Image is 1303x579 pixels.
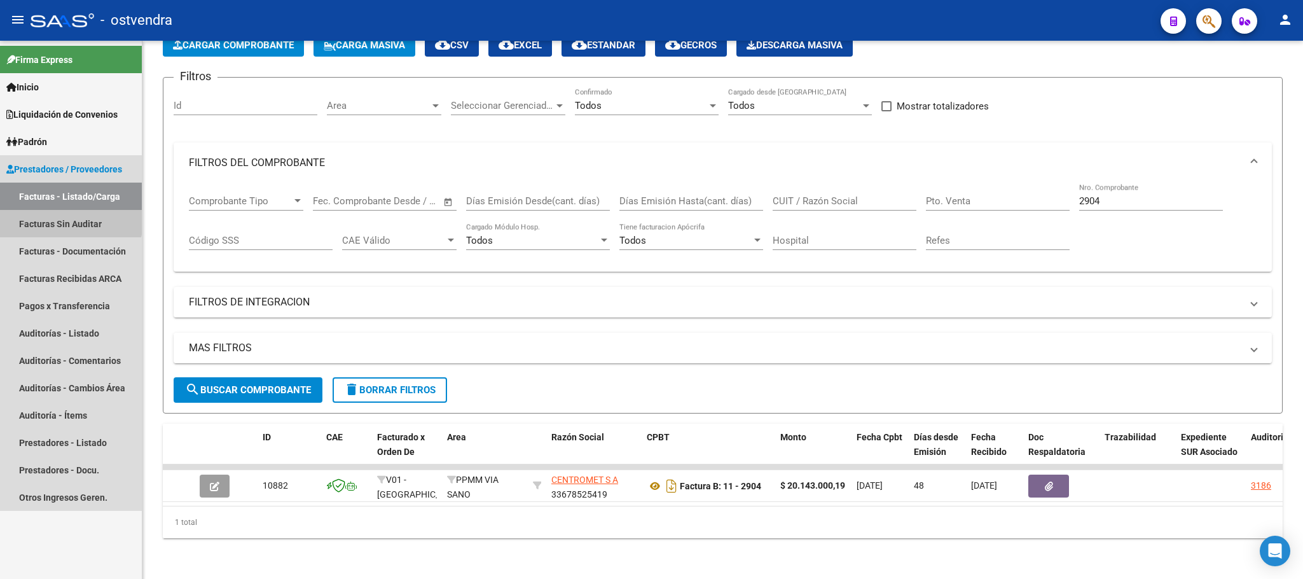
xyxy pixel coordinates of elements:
app-download-masive: Descarga masiva de comprobantes (adjuntos) [736,34,853,57]
span: Cargar Comprobante [173,39,294,51]
mat-icon: cloud_download [499,37,514,52]
button: EXCEL [488,34,552,57]
datatable-header-cell: Fecha Recibido [966,424,1023,480]
button: Buscar Comprobante [174,377,322,403]
span: Facturado x Orden De [377,432,425,457]
datatable-header-cell: Doc Respaldatoria [1023,424,1100,480]
span: [DATE] [857,480,883,491]
div: 3186 [1251,478,1271,493]
span: EXCEL [499,39,542,51]
button: Cargar Comprobante [163,34,304,57]
span: Carga Masiva [324,39,405,51]
mat-panel-title: FILTROS DE INTEGRACION [189,295,1241,309]
span: Razón Social [551,432,604,442]
div: FILTROS DEL COMPROBANTE [174,183,1272,272]
span: Area [327,100,430,111]
button: CSV [425,34,479,57]
span: Prestadores / Proveedores [6,162,122,176]
span: Inicio [6,80,39,94]
datatable-header-cell: Días desde Emisión [909,424,966,480]
span: - ostvendra [100,6,172,34]
span: Borrar Filtros [344,384,436,396]
span: Monto [780,432,806,442]
span: CSV [435,39,469,51]
span: Días desde Emisión [914,432,958,457]
button: Borrar Filtros [333,377,447,403]
span: Trazabilidad [1105,432,1156,442]
mat-icon: search [185,382,200,397]
i: Descargar documento [663,476,680,496]
mat-icon: delete [344,382,359,397]
button: Open calendar [441,195,456,209]
div: Open Intercom Messenger [1260,536,1290,566]
datatable-header-cell: CAE [321,424,372,480]
span: PPMM VIA SANO [447,475,499,499]
mat-icon: cloud_download [665,37,680,52]
span: Todos [466,235,493,246]
span: Fecha Recibido [971,432,1007,457]
span: Gecros [665,39,717,51]
button: Descarga Masiva [736,34,853,57]
div: 1 total [163,506,1283,538]
button: Carga Masiva [314,34,415,57]
input: Fecha inicio [313,195,364,207]
mat-icon: menu [10,12,25,27]
mat-icon: person [1278,12,1293,27]
mat-expansion-panel-header: FILTROS DEL COMPROBANTE [174,143,1272,183]
span: CPBT [647,432,670,442]
span: ID [263,432,271,442]
mat-icon: cloud_download [572,37,587,52]
datatable-header-cell: CPBT [642,424,775,480]
h3: Filtros [174,67,217,85]
span: Area [447,432,466,442]
span: Firma Express [6,53,72,67]
span: Expediente SUR Asociado [1181,432,1238,457]
datatable-header-cell: Fecha Cpbt [851,424,909,480]
strong: $ 20.143.000,19 [780,480,845,491]
mat-icon: cloud_download [435,37,450,52]
span: Seleccionar Gerenciador [451,100,554,111]
strong: Factura B: 11 - 2904 [680,481,761,491]
datatable-header-cell: Facturado x Orden De [372,424,442,480]
span: Estandar [572,39,635,51]
input: Fecha fin [376,195,438,207]
mat-panel-title: FILTROS DEL COMPROBANTE [189,156,1241,170]
datatable-header-cell: Razón Social [546,424,642,480]
span: [DATE] [971,480,997,491]
div: 33678525419 [551,473,637,499]
span: CAE [326,432,343,442]
span: 10882 [263,480,288,491]
datatable-header-cell: Trazabilidad [1100,424,1176,480]
span: Todos [575,100,602,111]
datatable-header-cell: Monto [775,424,851,480]
mat-expansion-panel-header: MAS FILTROS [174,333,1272,363]
span: Buscar Comprobante [185,384,311,396]
span: Liquidación de Convenios [6,108,118,122]
mat-panel-title: MAS FILTROS [189,341,1241,355]
span: Todos [619,235,646,246]
span: Doc Respaldatoria [1028,432,1086,457]
datatable-header-cell: Expediente SUR Asociado [1176,424,1246,480]
span: Mostrar totalizadores [897,99,989,114]
span: 48 [914,480,924,491]
span: Fecha Cpbt [857,432,902,442]
span: Auditoria [1251,432,1288,442]
button: Estandar [562,34,645,57]
datatable-header-cell: ID [258,424,321,480]
datatable-header-cell: Area [442,424,528,480]
span: CAE Válido [342,235,445,246]
span: Descarga Masiva [747,39,843,51]
span: Comprobante Tipo [189,195,292,207]
span: CENTROMET S A [551,475,618,485]
span: Padrón [6,135,47,149]
button: Gecros [655,34,727,57]
mat-expansion-panel-header: FILTROS DE INTEGRACION [174,287,1272,317]
span: Todos [728,100,755,111]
